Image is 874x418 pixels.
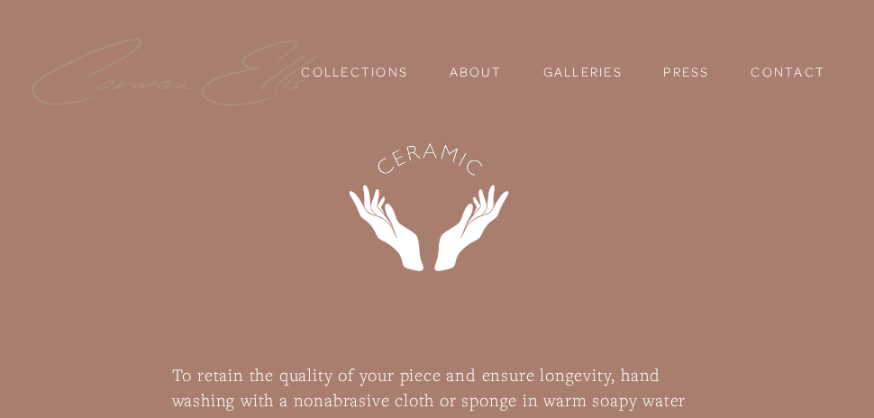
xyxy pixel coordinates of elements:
a: Press [663,57,709,87]
img: Carmen Ellis Studio [32,39,320,106]
a: Collections [301,57,408,87]
a: Contact [751,57,825,87]
a: About [450,63,502,79]
a: Galleries [543,63,623,79]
